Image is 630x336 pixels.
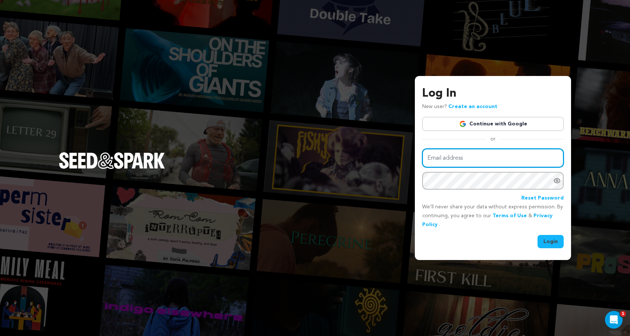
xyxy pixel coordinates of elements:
img: Google logo [459,120,466,128]
p: We’ll never share your data without express permission. By continuing, you agree to our & . [422,203,564,229]
a: Seed&Spark Homepage [59,152,165,183]
span: 1 [620,311,626,317]
a: Continue with Google [422,117,564,131]
iframe: Intercom live chat [605,311,623,329]
a: Show password as plain text. Warning: this will display your password on the screen. [553,177,561,184]
a: Terms of Use [493,213,527,218]
span: or [486,135,500,143]
a: Reset Password [521,194,564,203]
img: Seed&Spark Logo [59,152,165,169]
button: Login [538,235,564,248]
a: Privacy Policy [422,213,553,227]
a: Create an account [448,104,497,109]
h3: Log In [422,85,564,103]
p: New user? [422,103,497,111]
input: Email address [422,149,564,167]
